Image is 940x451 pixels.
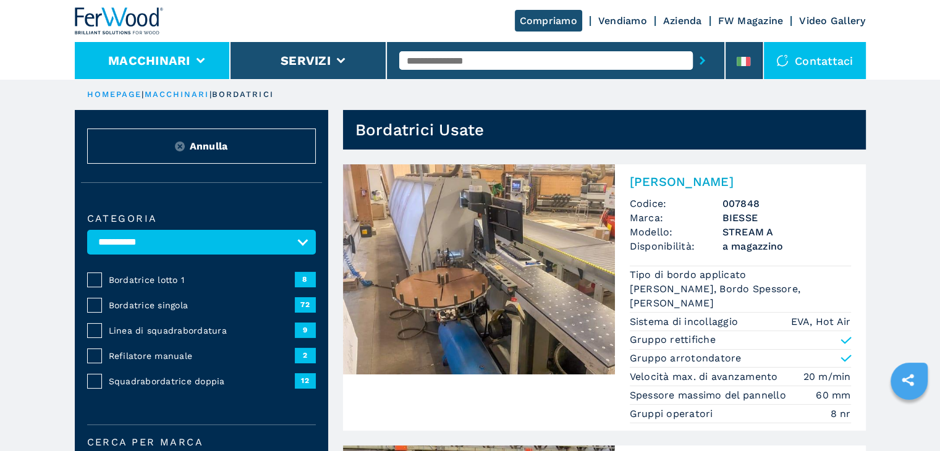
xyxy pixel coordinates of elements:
span: 9 [295,322,316,337]
span: 72 [295,297,316,312]
button: submit-button [693,46,712,75]
a: sharethis [892,365,923,395]
span: 8 [295,272,316,287]
button: Servizi [281,53,331,68]
em: 8 nr [831,407,851,421]
h3: STREAM A [722,225,851,239]
span: a magazzino [722,239,851,253]
label: Categoria [87,214,316,224]
a: Bordatrice Singola BIESSE STREAM A[PERSON_NAME]Codice:007848Marca:BIESSEModello:STREAM ADisponibi... [343,164,866,431]
iframe: Chat [887,395,931,442]
a: FW Magazine [718,15,784,27]
em: 60 mm [816,388,850,402]
span: Annulla [190,139,228,153]
span: 12 [295,373,316,388]
p: Spessore massimo del pannello [630,389,790,402]
span: Linea di squadrabordatura [109,324,295,337]
p: bordatrici [212,89,274,100]
a: Video Gallery [799,15,865,27]
span: Disponibilità: [630,239,722,253]
span: Bordatrice singola [109,299,295,311]
img: Ferwood [75,7,164,35]
span: Codice: [630,196,722,211]
span: Bordatrice lotto 1 [109,274,295,286]
p: Sistema di incollaggio [630,315,742,329]
p: Gruppo arrotondatore [630,352,742,365]
a: macchinari [145,90,210,99]
label: Cerca per marca [87,437,316,447]
a: Vendiamo [598,15,647,27]
button: ResetAnnulla [87,129,316,164]
span: Refilatore manuale [109,350,295,362]
span: Marca: [630,211,722,225]
a: Compriamo [515,10,582,32]
span: Modello: [630,225,722,239]
div: Contattaci [764,42,866,79]
span: | [210,90,212,99]
img: Contattaci [776,54,789,67]
em: 20 m/min [803,369,851,384]
span: Squadrabordatrice doppia [109,375,295,387]
h1: Bordatrici Usate [355,120,485,140]
em: [PERSON_NAME], Bordo Spessore, [PERSON_NAME] [630,282,851,310]
h2: [PERSON_NAME] [630,174,851,189]
img: Reset [175,141,185,151]
em: EVA, Hot Air [791,314,851,329]
p: Gruppi operatori [630,407,716,421]
a: Azienda [663,15,702,27]
span: 2 [295,348,316,363]
h3: 007848 [722,196,851,211]
a: HOMEPAGE [87,90,142,99]
img: Bordatrice Singola BIESSE STREAM A [343,164,615,374]
p: Gruppo rettifiche [630,333,716,347]
button: Macchinari [108,53,190,68]
p: Tipo di bordo applicato [630,268,750,282]
p: Velocità max. di avanzamento [630,370,781,384]
h3: BIESSE [722,211,851,225]
span: | [142,90,144,99]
